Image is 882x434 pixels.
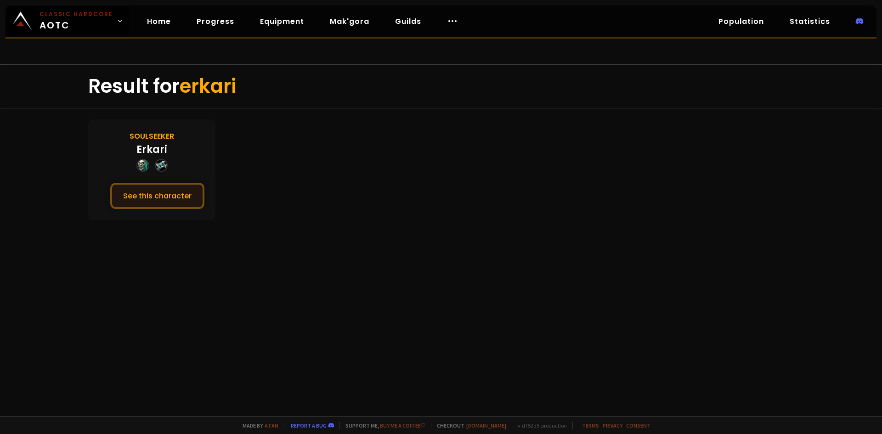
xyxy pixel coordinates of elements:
span: erkari [180,73,236,100]
span: Support me, [339,422,425,429]
a: Consent [626,422,650,429]
a: Report a bug [291,422,327,429]
a: Population [711,12,771,31]
a: Equipment [253,12,311,31]
a: Buy me a coffee [380,422,425,429]
a: Statistics [782,12,837,31]
a: a fan [265,422,278,429]
div: Soulseeker [130,130,174,142]
span: AOTC [40,10,113,32]
button: See this character [110,183,204,209]
small: Classic Hardcore [40,10,113,18]
a: Mak'gora [322,12,377,31]
span: Made by [237,422,278,429]
span: v. d752d5 - production [512,422,567,429]
div: Result for [88,65,794,108]
a: Terms [582,422,599,429]
a: [DOMAIN_NAME] [466,422,506,429]
a: Home [140,12,178,31]
a: Privacy [603,422,622,429]
a: Guilds [388,12,429,31]
div: Erkari [136,142,167,157]
a: Progress [189,12,242,31]
span: Checkout [431,422,506,429]
a: Classic HardcoreAOTC [6,6,129,37]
